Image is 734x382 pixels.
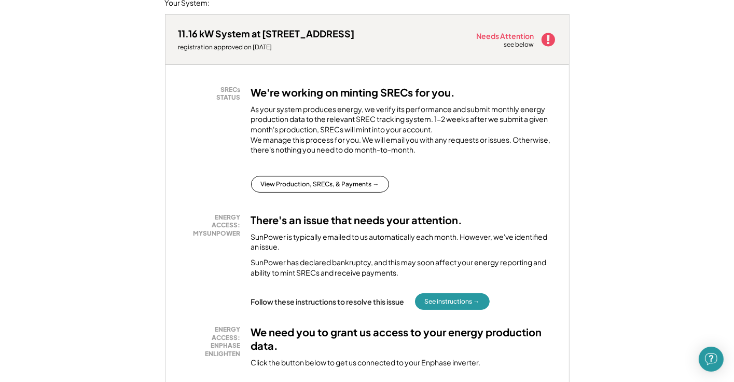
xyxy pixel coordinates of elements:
[184,86,241,102] div: SRECs STATUS
[504,40,535,49] div: see below
[178,28,355,39] div: 11.16 kW System at [STREET_ADDRESS]
[251,104,556,160] div: As your system produces energy, we verify its performance and submit monthly energy production da...
[415,293,490,310] button: See instructions →
[251,86,455,99] h3: We're working on minting SRECs for you.
[251,325,556,352] h3: We need you to grant us access to your energy production data.
[251,213,463,227] h3: There's an issue that needs your attention.
[251,358,481,368] div: Click the button below to get us connected to your Enphase inverter.
[251,297,405,306] div: Follow these instructions to resolve this issue
[699,347,724,372] div: Open Intercom Messenger
[477,32,535,39] div: Needs Attention
[184,213,241,238] div: ENERGY ACCESS: MYSUNPOWER
[251,232,556,252] div: SunPower is typically emailed to us automatically each month. However, we've identified an issue.
[251,257,556,278] div: SunPower has declared bankruptcy, and this may soon affect your energy reporting and ability to m...
[184,325,241,358] div: ENERGY ACCESS: ENPHASE ENLIGHTEN
[178,43,355,51] div: registration approved on [DATE]
[251,176,389,193] button: View Production, SRECs, & Payments →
